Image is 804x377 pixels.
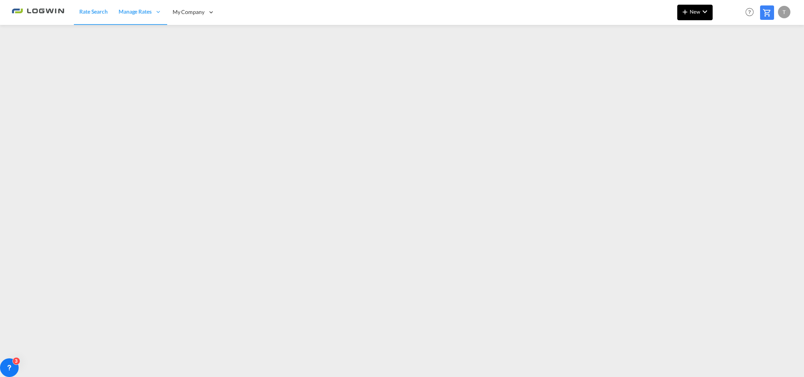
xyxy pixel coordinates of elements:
img: 2761ae10d95411efa20a1f5e0282d2d7.png [12,4,64,21]
div: T [778,6,790,18]
span: New [680,9,710,15]
button: icon-plus 400-fgNewicon-chevron-down [677,5,713,20]
span: Help [743,5,756,19]
span: Manage Rates [119,8,152,16]
md-icon: icon-plus 400-fg [680,7,690,16]
div: Help [743,5,760,19]
span: My Company [173,8,204,16]
md-icon: icon-chevron-down [700,7,710,16]
span: Rate Search [79,8,108,15]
